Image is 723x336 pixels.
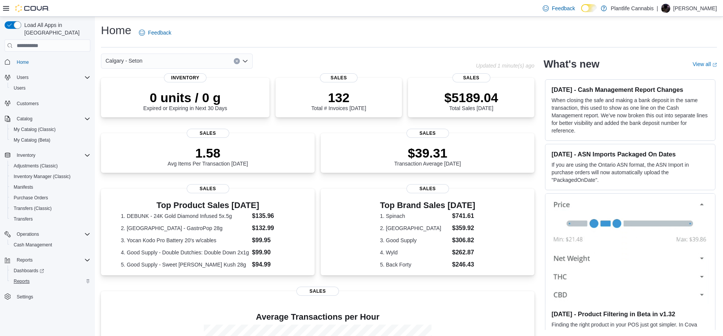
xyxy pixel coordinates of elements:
[551,161,709,184] p: If you are using the Ontario ASN format, the ASN Import in purchase orders will now automatically...
[551,310,709,318] h3: [DATE] - Product Filtering in Beta in v1.32
[581,12,581,13] span: Dark Mode
[14,85,25,91] span: Users
[11,125,90,134] span: My Catalog (Classic)
[11,277,90,286] span: Reports
[14,242,52,248] span: Cash Management
[380,237,449,244] dt: 3. Good Supply
[14,99,42,108] a: Customers
[380,261,449,268] dt: 5. Back Forty
[444,90,498,105] p: $5189.04
[2,291,93,302] button: Settings
[394,145,461,167] div: Transaction Average [DATE]
[14,216,33,222] span: Transfers
[14,256,90,265] span: Reports
[14,205,52,211] span: Transfers (Classic)
[11,193,90,202] span: Purchase Orders
[11,125,59,134] a: My Catalog (Classic)
[14,151,38,160] button: Inventory
[320,73,358,82] span: Sales
[452,236,475,245] dd: $306.82
[540,1,578,16] a: Feedback
[17,59,29,65] span: Home
[17,116,32,122] span: Catalog
[2,255,93,265] button: Reports
[452,224,475,233] dd: $359.92
[2,150,93,161] button: Inventory
[8,135,93,145] button: My Catalog (Beta)
[14,292,90,301] span: Settings
[234,58,240,64] button: Clear input
[17,152,35,158] span: Inventory
[2,98,93,109] button: Customers
[8,192,93,203] button: Purchase Orders
[394,145,461,161] p: $39.31
[452,211,475,221] dd: $741.61
[11,193,51,202] a: Purchase Orders
[121,237,249,244] dt: 3. Yocan Kodo Pro Battery 20's w/cables
[17,294,33,300] span: Settings
[15,5,49,12] img: Cova
[693,61,717,67] a: View allExternal link
[14,99,90,108] span: Customers
[8,124,93,135] button: My Catalog (Classic)
[8,161,93,171] button: Adjustments (Classic)
[14,57,90,66] span: Home
[252,248,295,257] dd: $99.90
[406,129,449,138] span: Sales
[380,249,449,256] dt: 4. Wyld
[14,163,58,169] span: Adjustments (Classic)
[11,172,90,181] span: Inventory Manager (Classic)
[252,260,295,269] dd: $94.99
[168,145,248,167] div: Avg Items Per Transaction [DATE]
[2,72,93,83] button: Users
[107,312,528,322] h4: Average Transactions per Hour
[11,215,36,224] a: Transfers
[712,63,717,67] svg: External link
[11,277,33,286] a: Reports
[136,25,174,40] a: Feedback
[121,249,249,256] dt: 4. Good Supply - Double Dutchies: Double Down 2x1g
[2,229,93,240] button: Operations
[17,101,39,107] span: Customers
[661,4,670,13] div: Jenn Armitage
[242,58,248,64] button: Open list of options
[552,5,575,12] span: Feedback
[8,240,93,250] button: Cash Management
[11,172,74,181] a: Inventory Manager (Classic)
[14,195,48,201] span: Purchase Orders
[11,183,36,192] a: Manifests
[164,73,206,82] span: Inventory
[380,224,449,232] dt: 2. [GEOGRAPHIC_DATA]
[143,90,227,105] p: 0 units / 0 g
[121,261,249,268] dt: 5. Good Supply - Sweet [PERSON_NAME] Kush 28g
[11,136,54,145] a: My Catalog (Beta)
[14,230,90,239] span: Operations
[11,161,61,170] a: Adjustments (Classic)
[14,278,30,284] span: Reports
[14,73,32,82] button: Users
[2,114,93,124] button: Catalog
[17,257,33,263] span: Reports
[11,84,28,93] a: Users
[252,211,295,221] dd: $135.96
[296,287,339,296] span: Sales
[8,214,93,224] button: Transfers
[21,21,90,36] span: Load All Apps in [GEOGRAPHIC_DATA]
[106,56,142,65] span: Calgary - Seton
[121,201,295,210] h3: Top Product Sales [DATE]
[11,204,90,213] span: Transfers (Classic)
[14,268,44,274] span: Dashboards
[452,248,475,257] dd: $262.87
[380,201,475,210] h3: Top Brand Sales [DATE]
[551,150,709,158] h3: [DATE] - ASN Imports Packaged On Dates
[11,240,55,249] a: Cash Management
[252,236,295,245] dd: $99.95
[187,184,229,193] span: Sales
[8,83,93,93] button: Users
[11,266,47,275] a: Dashboards
[8,182,93,192] button: Manifests
[168,145,248,161] p: 1.58
[14,174,71,180] span: Inventory Manager (Classic)
[11,136,90,145] span: My Catalog (Beta)
[121,212,249,220] dt: 1. DEBUNK - 24K Gold Diamond Infused 5x.5g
